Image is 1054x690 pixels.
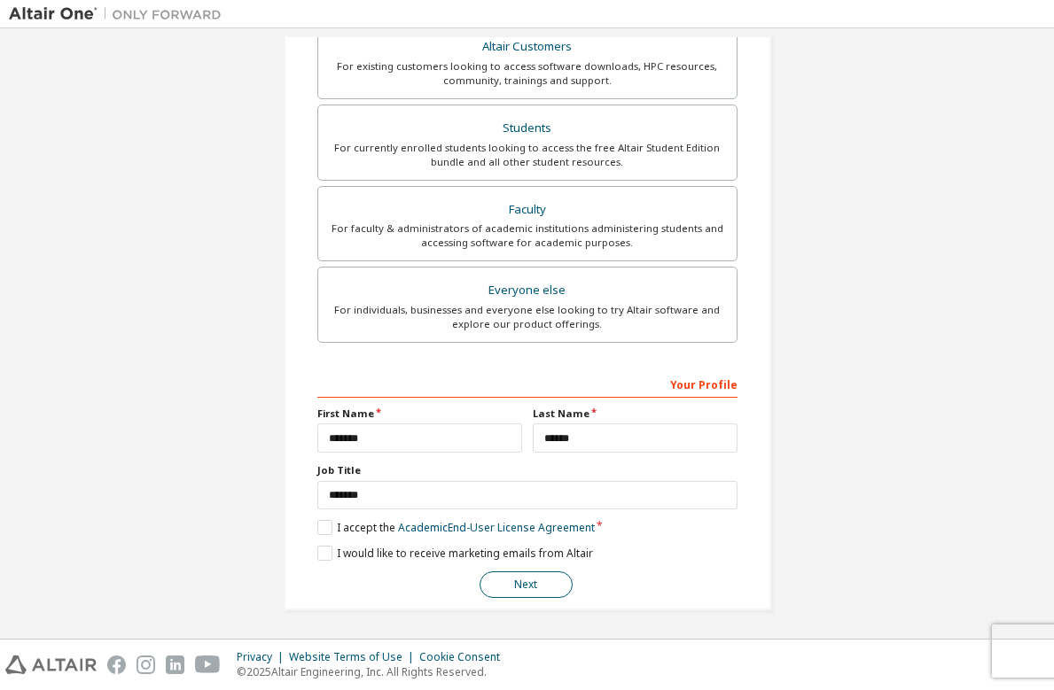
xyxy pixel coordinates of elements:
[329,116,726,141] div: Students
[317,369,738,398] div: Your Profile
[289,650,419,664] div: Website Terms of Use
[237,664,511,679] p: © 2025 Altair Engineering, Inc. All Rights Reserved.
[5,655,97,674] img: altair_logo.svg
[329,221,726,250] div: For faculty & administrators of academic institutions administering students and accessing softwa...
[329,198,726,222] div: Faculty
[317,546,593,561] label: I would like to receive marketing emails from Altair
[398,520,595,535] a: Academic End-User License Agreement
[480,571,573,598] button: Next
[107,655,126,674] img: facebook.svg
[9,5,230,23] img: Altair One
[329,35,726,59] div: Altair Customers
[329,59,726,88] div: For existing customers looking to access software downloads, HPC resources, community, trainings ...
[166,655,184,674] img: linkedin.svg
[329,303,726,331] div: For individuals, businesses and everyone else looking to try Altair software and explore our prod...
[195,655,221,674] img: youtube.svg
[317,520,595,535] label: I accept the
[329,141,726,169] div: For currently enrolled students looking to access the free Altair Student Edition bundle and all ...
[533,407,738,421] label: Last Name
[419,650,511,664] div: Cookie Consent
[137,655,155,674] img: instagram.svg
[317,407,522,421] label: First Name
[329,278,726,303] div: Everyone else
[317,463,738,477] label: Job Title
[237,650,289,664] div: Privacy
